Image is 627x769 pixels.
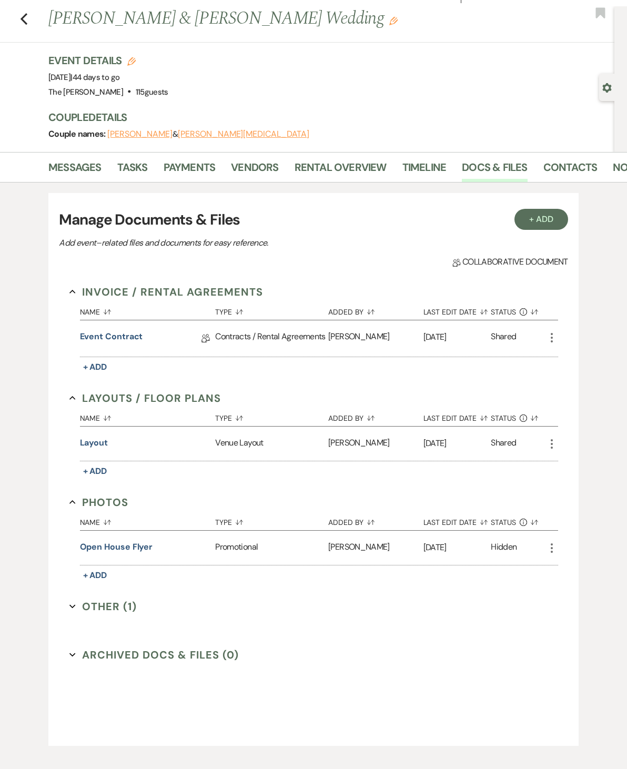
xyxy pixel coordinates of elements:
span: Status [491,414,516,422]
button: [PERSON_NAME][MEDICAL_DATA] [178,130,309,138]
h3: Manage Documents & Files [59,209,568,231]
span: The [PERSON_NAME] [48,87,123,97]
a: Vendors [231,159,278,182]
button: Added By [328,406,423,426]
h1: [PERSON_NAME] & [PERSON_NAME] Wedding [48,6,497,32]
p: Add event–related files and documents for easy reference. [59,236,427,250]
a: Messages [48,159,102,182]
button: Archived Docs & Files (0) [69,647,239,663]
span: Status [491,519,516,526]
a: Payments [164,159,216,182]
button: Photos [69,494,129,510]
span: Couple names: [48,128,107,139]
h3: Event Details [48,53,168,68]
span: + Add [83,466,107,477]
span: 115 guests [136,87,168,97]
button: Edit [389,16,398,25]
span: + Add [83,570,107,581]
span: + Add [83,361,107,372]
div: Promotional [215,531,328,565]
p: [DATE] [423,541,491,554]
button: + Add [80,464,110,479]
button: Added By [328,510,423,530]
button: Open lead details [602,82,612,92]
button: Name [80,406,216,426]
a: Timeline [402,159,447,182]
div: Venue Layout [215,427,328,461]
div: [PERSON_NAME] [328,531,423,565]
button: Type [215,300,328,320]
button: Type [215,510,328,530]
button: [PERSON_NAME] [107,130,173,138]
button: Layout [80,437,108,449]
button: Open House Flyer [80,541,153,553]
button: Other (1) [69,599,137,614]
a: Rental Overview [295,159,387,182]
span: | [70,72,119,83]
button: Added By [328,300,423,320]
a: Tasks [117,159,148,182]
button: Status [491,300,545,320]
span: Status [491,308,516,316]
button: Status [491,510,545,530]
a: Event Contract [80,330,143,347]
span: [DATE] [48,72,119,83]
button: Status [491,406,545,426]
button: + Add [80,568,110,583]
button: Type [215,406,328,426]
div: Contracts / Rental Agreements [215,320,328,357]
span: Collaborative document [452,256,568,268]
span: 44 days to go [73,72,120,83]
button: + Add [514,209,568,230]
button: Last Edit Date [423,510,491,530]
a: Docs & Files [462,159,527,182]
button: Layouts / Floor Plans [69,390,221,406]
button: Last Edit Date [423,300,491,320]
div: [PERSON_NAME] [328,427,423,461]
button: Name [80,510,216,530]
div: Shared [491,330,516,347]
p: [DATE] [423,437,491,450]
h3: Couple Details [48,110,604,125]
button: Invoice / Rental Agreements [69,284,264,300]
div: Hidden [491,541,517,555]
div: Shared [491,437,516,451]
button: Name [80,300,216,320]
button: + Add [80,360,110,375]
p: [DATE] [423,330,491,344]
span: & [107,129,309,139]
a: Contacts [543,159,598,182]
div: [PERSON_NAME] [328,320,423,357]
button: Last Edit Date [423,406,491,426]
